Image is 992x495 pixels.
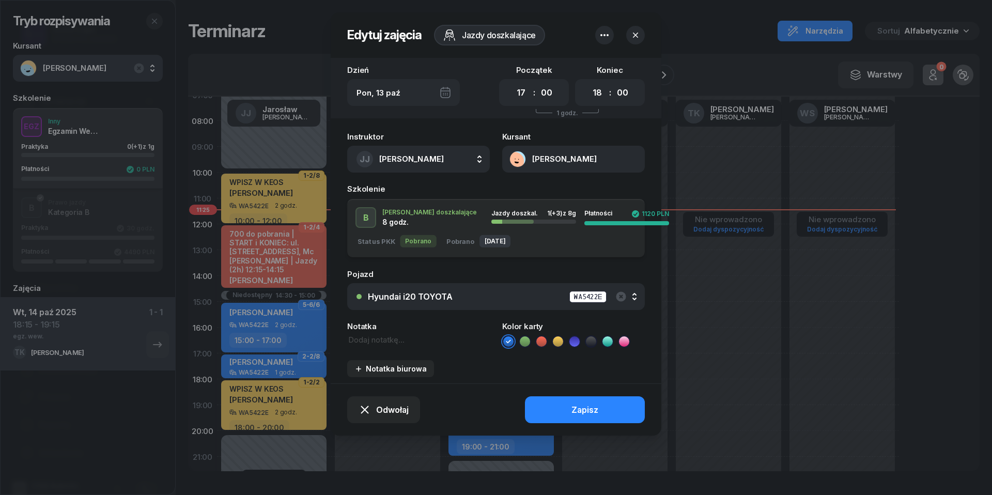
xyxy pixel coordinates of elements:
[347,146,490,173] button: JJ[PERSON_NAME]
[569,291,607,303] div: WA5422E
[347,396,420,423] button: Odwołaj
[347,360,434,377] button: Notatka biurowa
[354,364,427,373] div: Notatka biurowa
[609,86,611,99] div: :
[368,292,453,302] div: Hyundai i20 TOYOTA
[347,283,645,310] button: Hyundai i20 TOYOTAWA5422E
[571,405,598,415] div: Zapisz
[525,396,645,423] button: Zapisz
[360,155,370,164] span: JJ
[379,154,444,164] span: [PERSON_NAME]
[502,146,645,173] button: [PERSON_NAME]
[533,86,535,99] div: :
[347,27,422,43] h2: Edytuj zajęcia
[376,405,409,415] span: Odwołaj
